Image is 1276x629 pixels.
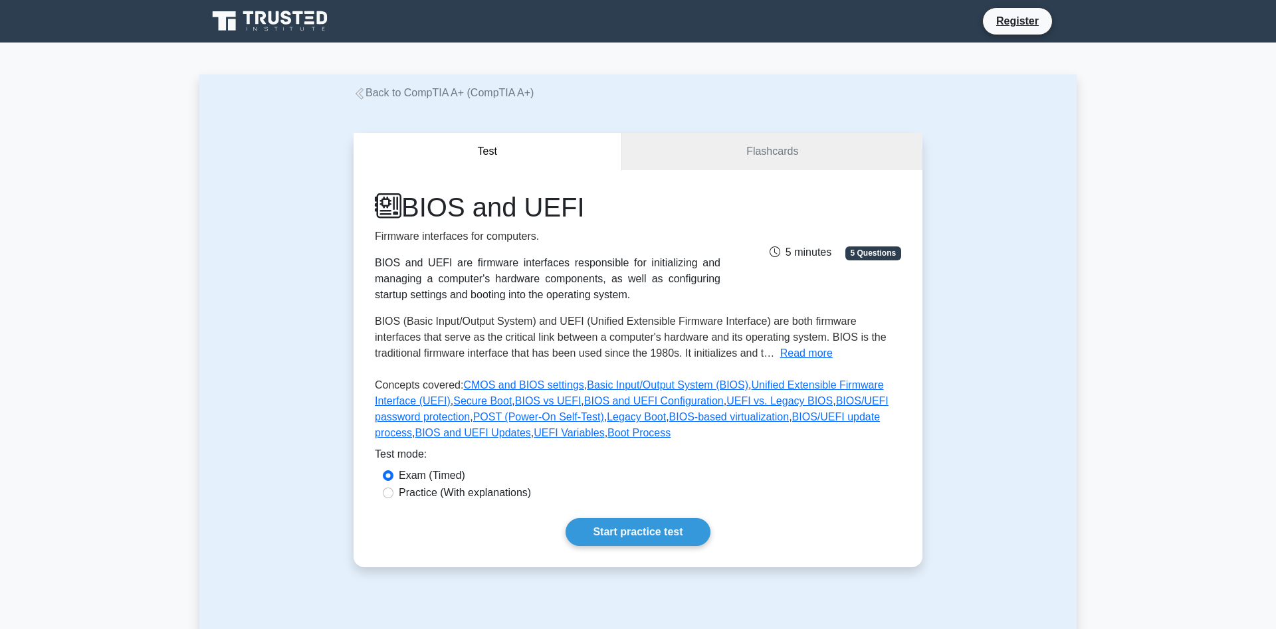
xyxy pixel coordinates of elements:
[375,255,720,303] div: BIOS and UEFI are firmware interfaces responsible for initializing and managing a computer's hard...
[375,191,720,223] h1: BIOS and UEFI
[534,427,604,438] a: UEFI Variables
[584,395,724,406] a: BIOS and UEFI Configuration
[453,395,512,406] a: Secure Boot
[770,246,831,258] span: 5 minutes
[622,133,922,171] a: Flashcards
[375,377,901,446] p: Concepts covered: , , , , , , , , , , , , , ,
[607,427,671,438] a: Boot Process
[607,411,666,422] a: Legacy Boot
[515,395,582,406] a: BIOS vs UEFI
[399,468,465,484] label: Exam (Timed)
[669,411,790,422] a: BIOS-based virtualization
[988,13,1047,29] a: Register
[375,446,901,468] div: Test mode:
[780,345,833,361] button: Read more
[726,395,833,406] a: UEFI vs. Legacy BIOS
[354,87,534,98] a: Back to CompTIA A+ (CompTIA A+)
[354,133,622,171] button: Test
[375,379,884,406] a: Unified Extensible Firmware Interface (UEFI)
[566,518,710,546] a: Start practice test
[415,427,530,438] a: BIOS and UEFI Updates
[587,379,748,391] a: Basic Input/Output System (BIOS)
[375,315,887,359] span: BIOS (Basic Input/Output System) and UEFI (Unified Extensible Firmware Interface) are both firmwa...
[473,411,604,422] a: POST (Power-On Self-Test)
[399,485,531,501] label: Practice (With explanations)
[375,228,720,244] p: Firmware interfaces for computers.
[845,246,901,260] span: 5 Questions
[463,379,584,391] a: CMOS and BIOS settings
